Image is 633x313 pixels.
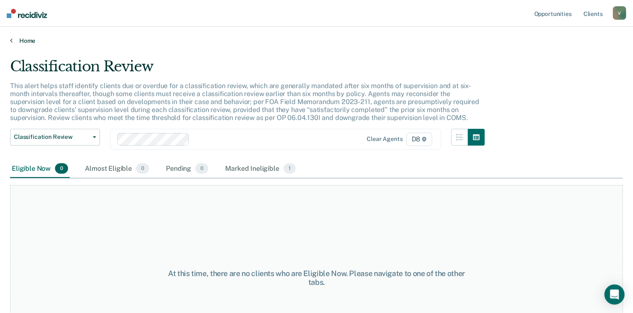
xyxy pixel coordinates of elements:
div: Eligible Now0 [10,160,70,178]
span: Classification Review [14,133,89,141]
div: Marked Ineligible1 [223,160,297,178]
div: Almost Eligible0 [83,160,151,178]
a: Home [10,37,623,44]
p: This alert helps staff identify clients due or overdue for a classification review, which are gen... [10,82,479,122]
span: 0 [136,163,149,174]
div: At this time, there are no clients who are Eligible Now. Please navigate to one of the other tabs. [163,269,470,287]
span: D8 [406,133,433,146]
div: Classification Review [10,58,485,82]
div: Clear agents [367,136,402,143]
button: V [613,6,626,20]
button: Classification Review [10,129,100,146]
div: Pending0 [164,160,210,178]
span: 0 [195,163,208,174]
span: 1 [284,163,296,174]
img: Recidiviz [7,9,47,18]
div: Open Intercom Messenger [604,284,625,305]
span: 0 [55,163,68,174]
